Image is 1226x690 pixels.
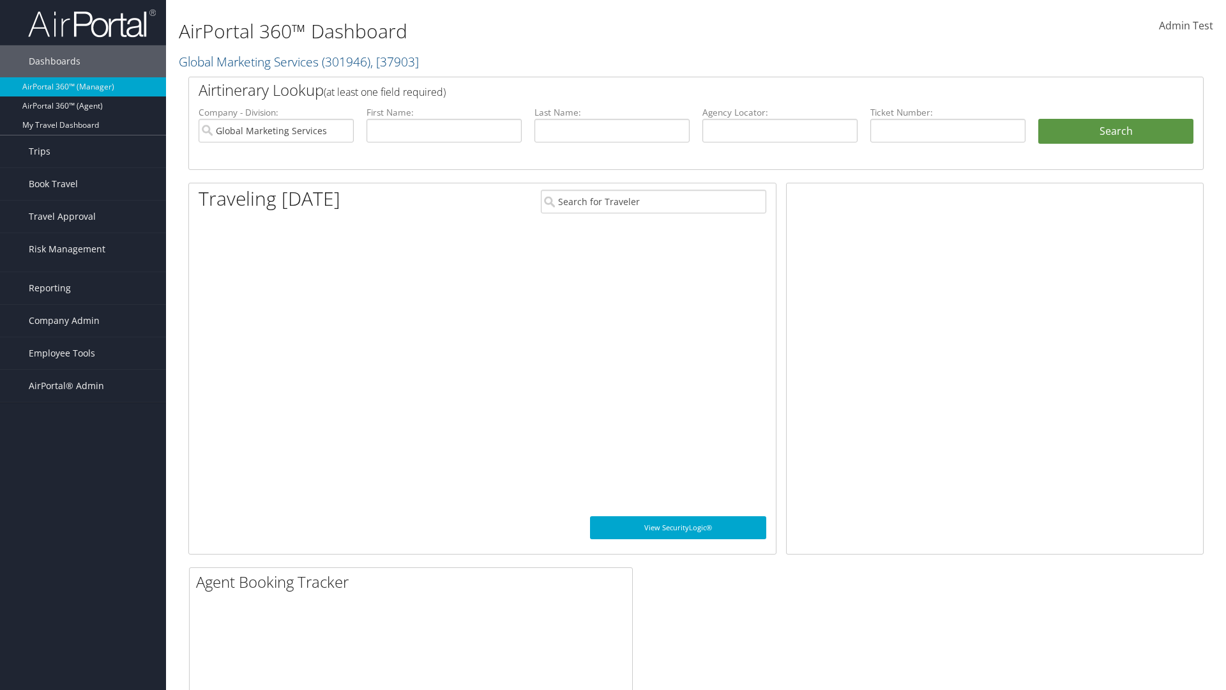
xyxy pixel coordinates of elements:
span: Employee Tools [29,337,95,369]
label: Ticket Number: [870,106,1025,119]
span: Book Travel [29,168,78,200]
label: First Name: [367,106,522,119]
span: , [ 37903 ] [370,53,419,70]
span: Travel Approval [29,201,96,233]
label: Agency Locator: [702,106,858,119]
span: Trips [29,135,50,167]
button: Search [1038,119,1193,144]
span: AirPortal® Admin [29,370,104,402]
span: ( 301946 ) [322,53,370,70]
a: View SecurityLogic® [590,516,766,539]
span: Admin Test [1159,19,1213,33]
input: Search for Traveler [541,190,766,213]
h2: Airtinerary Lookup [199,79,1109,101]
a: Admin Test [1159,6,1213,46]
span: Dashboards [29,45,80,77]
label: Company - Division: [199,106,354,119]
h2: Agent Booking Tracker [196,571,632,593]
h1: AirPortal 360™ Dashboard [179,18,868,45]
span: Risk Management [29,233,105,265]
h1: Traveling [DATE] [199,185,340,212]
span: Company Admin [29,305,100,337]
img: airportal-logo.png [28,8,156,38]
label: Last Name: [534,106,690,119]
span: Reporting [29,272,71,304]
a: Global Marketing Services [179,53,419,70]
span: (at least one field required) [324,85,446,99]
